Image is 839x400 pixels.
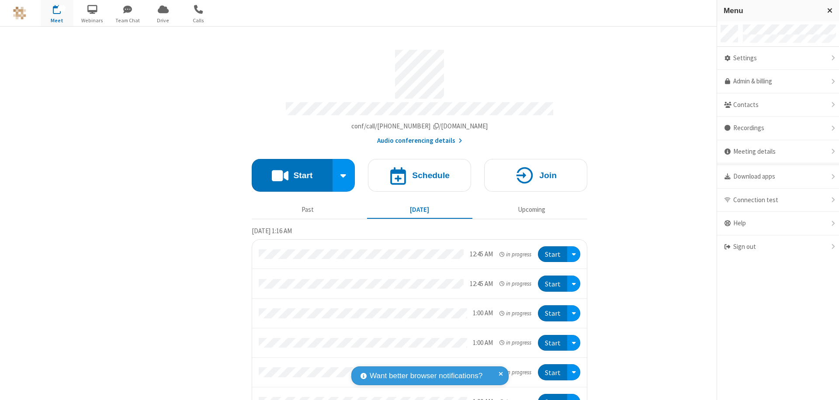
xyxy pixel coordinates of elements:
span: [DATE] 1:16 AM [252,227,292,235]
div: Download apps [717,165,839,189]
button: Past [255,201,361,218]
h3: Menu [724,7,819,15]
button: Audio conferencing details [377,136,462,146]
div: Settings [717,47,839,70]
span: Copy my meeting room link [351,122,488,130]
section: Account details [252,43,587,146]
button: Start [252,159,333,192]
button: Start [538,246,567,262]
span: Drive [147,17,180,24]
em: in progress [499,368,531,376]
div: Open menu [567,364,580,380]
button: Start [538,364,567,380]
div: Open menu [567,335,580,351]
em: in progress [499,279,531,288]
a: Admin & billing [717,70,839,93]
div: Open menu [567,246,580,262]
button: Join [484,159,587,192]
span: Calls [182,17,215,24]
div: 12 [58,5,66,11]
div: Sign out [717,235,839,259]
div: Contacts [717,93,839,117]
h4: Join [539,171,557,179]
span: Meet [41,17,73,24]
button: [DATE] [367,201,472,218]
div: Recordings [717,117,839,140]
div: 1:00 AM [473,338,493,348]
h4: Schedule [412,171,450,179]
div: Open menu [567,305,580,321]
button: Start [538,335,567,351]
em: in progress [499,338,531,347]
div: 1:00 AM [473,308,493,318]
button: Schedule [368,159,471,192]
button: Copy my meeting room linkCopy my meeting room link [351,121,488,131]
em: in progress [499,309,531,317]
h4: Start [293,171,312,179]
span: Want better browser notifications? [370,370,482,382]
div: Meeting details [717,140,839,164]
div: Open menu [567,276,580,292]
em: in progress [499,250,531,259]
button: Start [538,276,567,292]
div: 12:45 AM [470,249,493,259]
div: Help [717,212,839,235]
div: Start conference options [333,159,355,192]
button: Start [538,305,567,321]
span: Webinars [76,17,109,24]
button: Upcoming [479,201,584,218]
img: QA Selenium DO NOT DELETE OR CHANGE [13,7,26,20]
div: Connection test [717,189,839,212]
div: 12:45 AM [470,279,493,289]
span: Team Chat [111,17,144,24]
